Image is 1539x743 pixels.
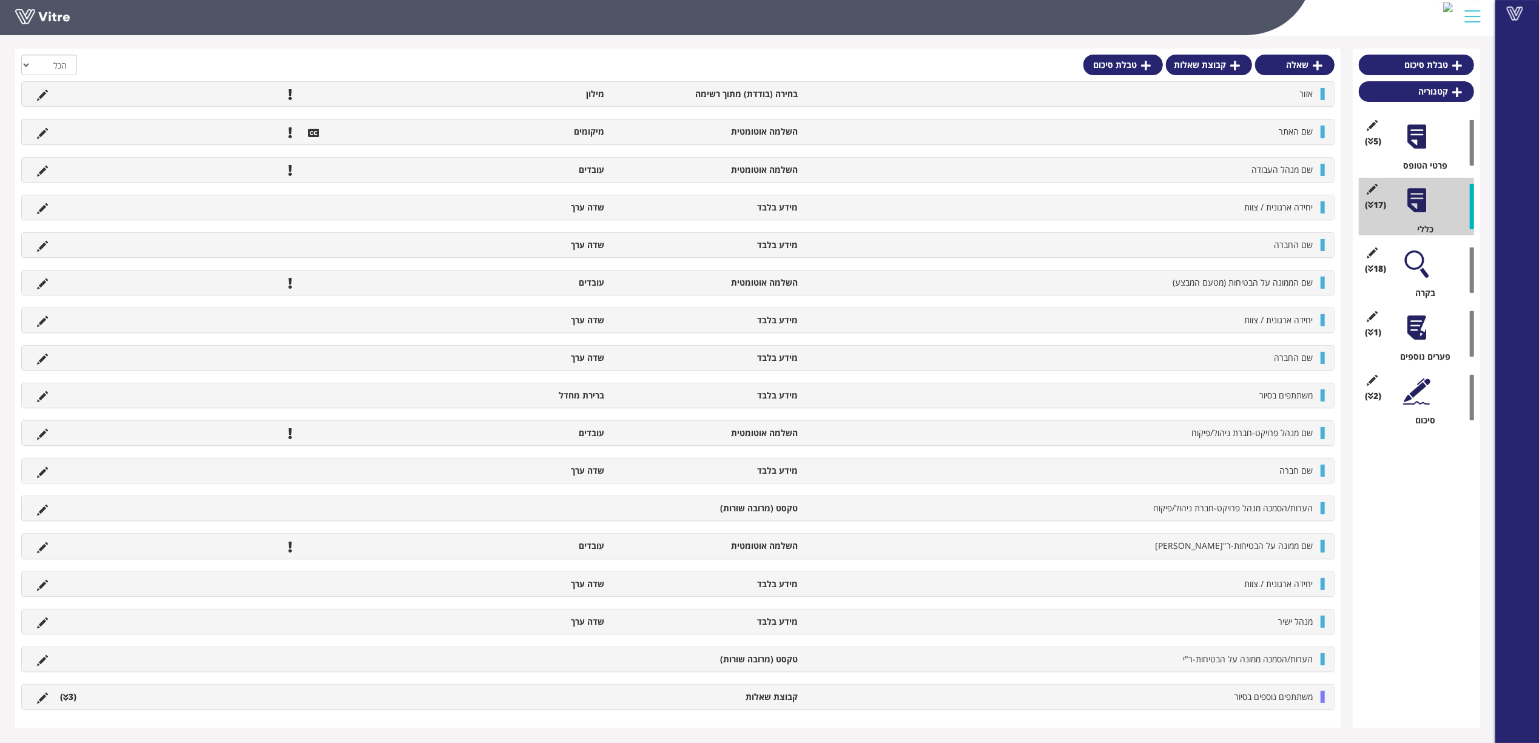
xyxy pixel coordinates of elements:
span: שם מנהל העבודה [1251,164,1313,175]
div: פרטי הטופס [1368,160,1474,172]
img: 4f6f8662-7833-4726-828b-57859a22b532.png [1443,2,1453,12]
span: שם ממונה על הבטיחות-ר"[PERSON_NAME] [1155,540,1313,551]
li: השלמה אוטומטית [610,126,803,138]
a: טבלת סיכום [1359,55,1474,75]
li: מידע בלבד [610,578,803,590]
li: מידע בלבד [610,389,803,402]
li: (3 ) [54,691,83,703]
span: יחידה ארגונית / צוות [1244,578,1313,590]
span: משתתפים בסיור [1259,389,1313,401]
li: מידע בלבד [610,314,803,326]
span: שם חברה [1279,465,1313,476]
span: יחידה ארגונית / צוות [1244,201,1313,213]
span: (2 ) [1365,390,1381,402]
span: הערות/הסמכה ממונה על הבטיחות-ר"י [1183,653,1313,665]
li: שדה ערך [417,201,610,213]
span: שם החברה [1274,239,1313,250]
a: טבלת סיכום [1083,55,1163,75]
li: קבוצת שאלות [610,691,803,703]
li: השלמה אוטומטית [610,540,803,552]
span: משתתפים נוספים בסיור [1234,691,1313,702]
span: אזור [1299,88,1313,99]
li: עובדים [417,540,610,552]
li: מיקומים [417,126,610,138]
span: שם החברה [1274,352,1313,363]
a: קבוצת שאלות [1166,55,1252,75]
li: השלמה אוטומטית [610,277,803,289]
li: ברירת מחדל [417,389,610,402]
li: עובדים [417,277,610,289]
li: מילון [417,88,610,100]
li: שדה ערך [417,616,610,628]
li: שדה ערך [417,314,610,326]
li: מידע בלבד [610,239,803,251]
li: עובדים [417,164,610,176]
span: שם מנהל פרויקט-חברת ניהול/פיקוח [1191,427,1313,439]
li: השלמה אוטומטית [610,427,803,439]
span: (5 ) [1365,135,1381,147]
div: סיכום [1368,414,1474,426]
div: כללי [1368,223,1474,235]
span: (18 ) [1365,263,1386,275]
span: (17 ) [1365,199,1386,211]
li: מידע בלבד [610,201,803,213]
div: בקרה [1368,287,1474,299]
li: שדה ערך [417,465,610,477]
li: שדה ערך [417,578,610,590]
span: הערות/הסמכה מנהל פרויקט-חברת ניהול/פיקוח [1153,502,1313,514]
span: שם האתר [1279,126,1313,137]
a: קטגוריה [1359,81,1474,102]
li: השלמה אוטומטית [610,164,803,176]
div: פערים נוספים [1368,351,1474,363]
li: טקסט (מרובה שורות) [610,502,803,514]
span: שם הממונה על הבטיחות (מטעם המבצע) ‏ [1170,277,1313,288]
li: טקסט (מרובה שורות) [610,653,803,665]
li: שדה ערך [417,239,610,251]
li: בחירה (בודדת) מתוך רשימה [610,88,803,100]
li: שדה ערך [417,352,610,364]
span: (1 ) [1365,326,1381,338]
span: מנהל ישיר [1278,616,1313,627]
li: מידע בלבד [610,352,803,364]
a: שאלה [1255,55,1335,75]
span: יחידה ארגונית / צוות [1244,314,1313,326]
li: עובדים [417,427,610,439]
li: מידע בלבד [610,465,803,477]
li: מידע בלבד [610,616,803,628]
